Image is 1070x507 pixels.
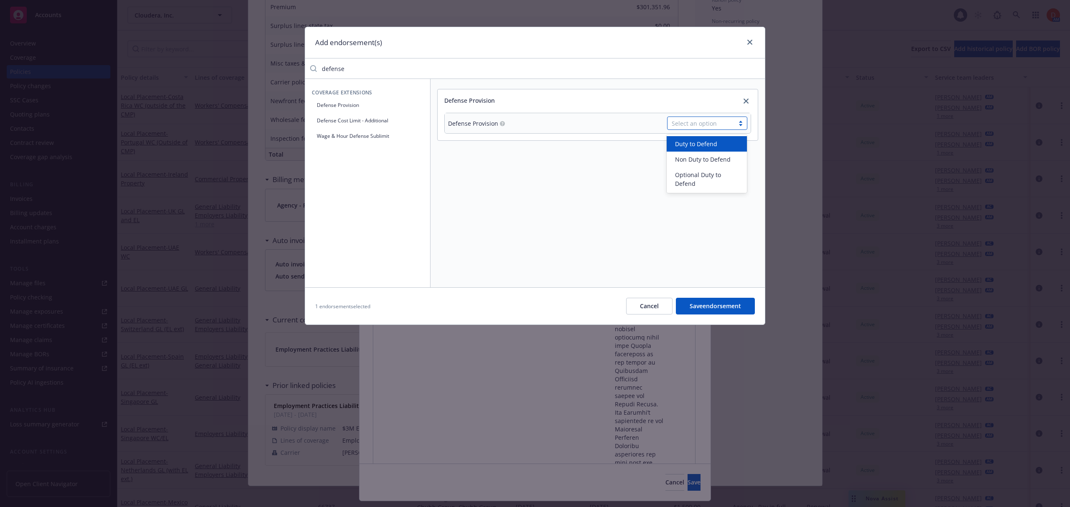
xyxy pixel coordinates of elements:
[315,37,382,48] h1: Add endorsement(s)
[310,65,317,72] svg: Search
[448,119,498,128] div: Defense Provision
[312,129,423,143] button: Wage & Hour Defense Sublimit
[312,114,423,127] button: Defense Cost Limit - Additional
[312,89,423,96] span: Coverage Extensions
[675,139,717,148] span: Duty to Defend
[315,303,370,310] span: 1 endorsement selected
[444,96,495,106] div: Defense Provision
[676,298,755,314] button: Saveendorsement
[675,170,742,188] span: Optional Duty to Defend
[317,60,765,77] input: Filter endorsements...
[675,155,731,164] span: Non Duty to Defend
[312,98,423,112] button: Defense Provision
[626,298,673,314] button: Cancel
[672,119,730,128] div: Select an option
